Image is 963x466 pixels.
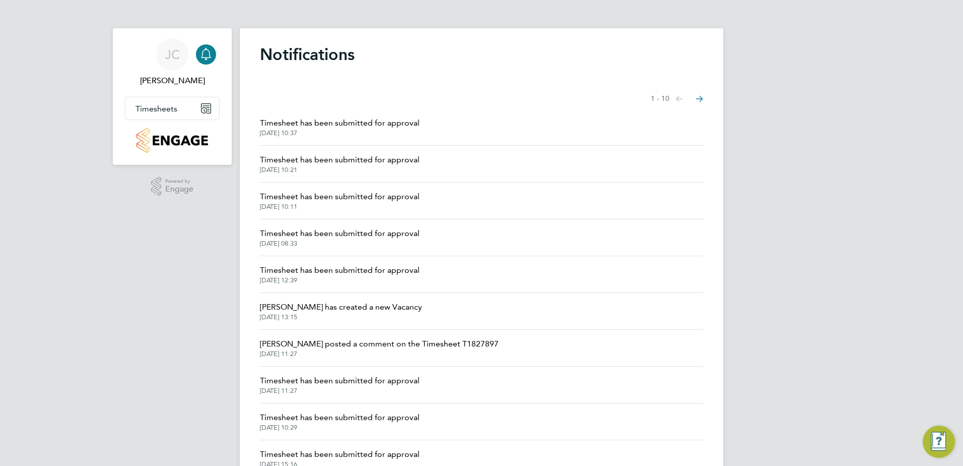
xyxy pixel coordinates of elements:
img: countryside-properties-logo-retina.png [136,128,208,153]
span: Timesheet has been submitted for approval [260,448,420,460]
span: John Cousins [125,75,220,87]
span: Timesheet has been submitted for approval [260,412,420,424]
a: Go to home page [125,128,220,153]
span: [DATE] 10:29 [260,424,420,432]
span: [DATE] 10:37 [260,129,420,137]
span: [DATE] 11:27 [260,350,499,358]
span: [PERSON_NAME] posted a comment on the Timesheet T1827897 [260,338,499,350]
a: [PERSON_NAME] posted a comment on the Timesheet T1827897[DATE] 11:27 [260,338,499,358]
span: [DATE] 10:21 [260,166,420,174]
span: Timesheet has been submitted for approval [260,154,420,166]
a: JC[PERSON_NAME] [125,38,220,87]
a: [PERSON_NAME] has created a new Vacancy[DATE] 13:15 [260,301,422,321]
a: Timesheet has been submitted for approval[DATE] 11:27 [260,375,420,395]
span: Timesheet has been submitted for approval [260,191,420,203]
h1: Notifications [260,44,703,65]
span: [DATE] 10:11 [260,203,420,211]
span: [DATE] 12:39 [260,276,420,284]
button: Engage Resource Center [923,426,955,458]
span: Timesheet has been submitted for approval [260,264,420,276]
span: Timesheet has been submitted for approval [260,375,420,387]
span: Powered by [165,177,193,186]
span: JC [165,48,180,61]
span: Engage [165,185,193,194]
a: Timesheet has been submitted for approval[DATE] 10:29 [260,412,420,432]
a: Timesheet has been submitted for approval[DATE] 10:11 [260,191,420,211]
a: Timesheet has been submitted for approval[DATE] 08:33 [260,227,420,248]
span: [DATE] 08:33 [260,240,420,248]
span: Timesheet has been submitted for approval [260,117,420,129]
span: [DATE] 13:15 [260,313,422,321]
button: Timesheets [125,97,219,120]
span: Timesheet has been submitted for approval [260,227,420,240]
a: Timesheet has been submitted for approval[DATE] 12:39 [260,264,420,284]
span: [PERSON_NAME] has created a new Vacancy [260,301,422,313]
nav: Main navigation [113,28,232,165]
a: Timesheet has been submitted for approval[DATE] 10:37 [260,117,420,137]
span: Timesheets [135,104,177,113]
span: 1 - 10 [651,94,669,104]
span: [DATE] 11:27 [260,387,420,395]
nav: Select page of notifications list [651,89,703,109]
a: Powered byEngage [151,177,194,196]
a: Timesheet has been submitted for approval[DATE] 10:21 [260,154,420,174]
